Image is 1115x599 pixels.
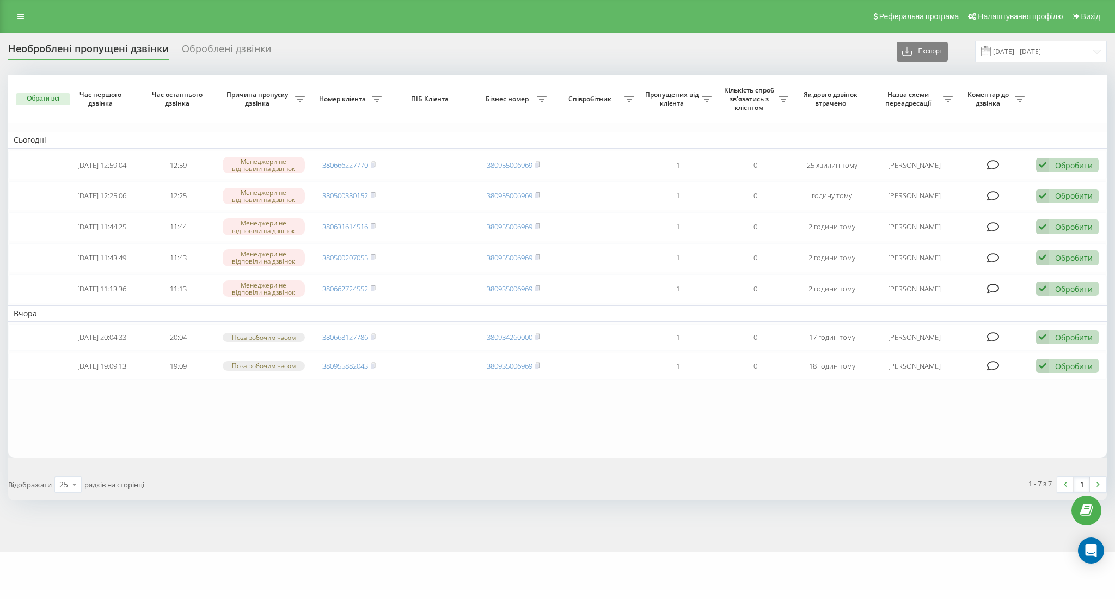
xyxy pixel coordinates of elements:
[794,181,871,210] td: годину тому
[964,90,1014,107] span: Коментар до дзвінка
[640,212,716,241] td: 1
[487,284,532,294] a: 380935006969
[63,151,140,180] td: [DATE] 12:59:04
[794,274,871,303] td: 2 години тому
[63,181,140,210] td: [DATE] 12:25:06
[640,324,716,351] td: 1
[722,86,779,112] span: Кількість спроб зв'язатись з клієнтом
[140,151,217,180] td: 12:59
[59,479,68,490] div: 25
[640,274,716,303] td: 1
[8,480,52,490] span: Відображати
[794,212,871,241] td: 2 години тому
[72,90,131,107] span: Час першого дзвінка
[802,90,862,107] span: Як довго дзвінок втрачено
[794,324,871,351] td: 17 годин тому
[640,151,716,180] td: 1
[717,151,794,180] td: 0
[1055,332,1093,343] div: Обробити
[322,284,368,294] a: 380662724552
[717,212,794,241] td: 0
[84,480,144,490] span: рядків на сторінці
[140,274,217,303] td: 11:13
[487,160,532,170] a: 380955006969
[140,353,217,380] td: 19:09
[871,274,958,303] td: [PERSON_NAME]
[487,222,532,231] a: 380955006969
[8,305,1107,322] td: Вчора
[182,43,271,60] div: Оброблені дзвінки
[140,243,217,272] td: 11:43
[1055,222,1093,232] div: Обробити
[1074,477,1090,492] a: 1
[645,90,701,107] span: Пропущених від клієнта
[16,93,70,105] button: Обрати всі
[63,324,140,351] td: [DATE] 20:04:33
[63,243,140,272] td: [DATE] 11:43:49
[396,95,465,103] span: ПІБ Клієнта
[487,361,532,371] a: 380935006969
[322,222,368,231] a: 380631614516
[223,361,305,370] div: Поза робочим часом
[871,243,958,272] td: [PERSON_NAME]
[640,181,716,210] td: 1
[63,274,140,303] td: [DATE] 11:13:36
[487,253,532,262] a: 380955006969
[640,243,716,272] td: 1
[316,95,372,103] span: Номер клієнта
[63,353,140,380] td: [DATE] 19:09:13
[897,42,948,62] button: Експорт
[1055,191,1093,201] div: Обробити
[879,12,959,21] span: Реферальна програма
[717,324,794,351] td: 0
[871,212,958,241] td: [PERSON_NAME]
[1055,284,1093,294] div: Обробити
[487,191,532,200] a: 380955006969
[223,218,305,235] div: Менеджери не відповіли на дзвінок
[1081,12,1100,21] span: Вихід
[794,353,871,380] td: 18 годин тому
[322,160,368,170] a: 380666227770
[794,151,871,180] td: 25 хвилин тому
[8,43,169,60] div: Необроблені пропущені дзвінки
[1055,253,1093,263] div: Обробити
[1078,537,1104,564] div: Open Intercom Messenger
[223,188,305,204] div: Менеджери не відповіли на дзвінок
[978,12,1063,21] span: Налаштування профілю
[222,90,295,107] span: Причина пропуску дзвінка
[322,191,368,200] a: 380500380152
[322,332,368,342] a: 380668127786
[481,95,537,103] span: Бізнес номер
[871,353,958,380] td: [PERSON_NAME]
[140,212,217,241] td: 11:44
[487,332,532,342] a: 380934260000
[1028,478,1052,489] div: 1 - 7 з 7
[1055,361,1093,371] div: Обробити
[871,151,958,180] td: [PERSON_NAME]
[717,274,794,303] td: 0
[322,253,368,262] a: 380500207055
[1055,160,1093,170] div: Обробити
[8,132,1107,148] td: Сьогодні
[717,243,794,272] td: 0
[717,181,794,210] td: 0
[223,333,305,342] div: Поза робочим часом
[794,243,871,272] td: 2 години тому
[871,324,958,351] td: [PERSON_NAME]
[140,324,217,351] td: 20:04
[149,90,208,107] span: Час останнього дзвінка
[557,95,624,103] span: Співробітник
[223,249,305,266] div: Менеджери не відповіли на дзвінок
[140,181,217,210] td: 12:25
[322,361,368,371] a: 380955882043
[223,280,305,297] div: Менеджери не відповіли на дзвінок
[717,353,794,380] td: 0
[223,157,305,173] div: Менеджери не відповіли на дзвінок
[63,212,140,241] td: [DATE] 11:44:25
[640,353,716,380] td: 1
[871,181,958,210] td: [PERSON_NAME]
[876,90,943,107] span: Назва схеми переадресації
